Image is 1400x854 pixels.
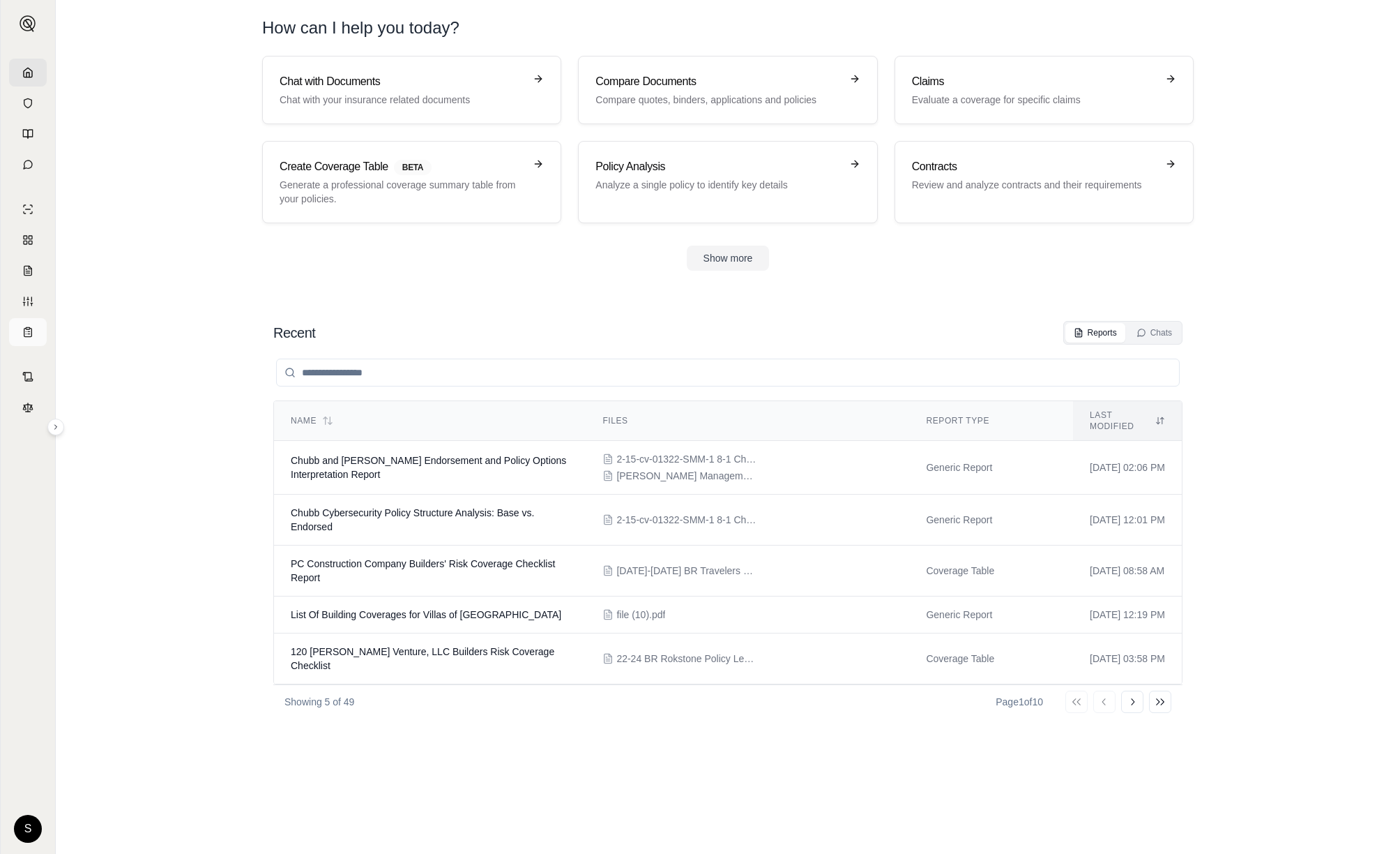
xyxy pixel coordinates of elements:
span: file (10).pdf [616,608,665,622]
a: Prompt Library [9,120,47,148]
td: [DATE] 08:58 AM [1073,546,1182,597]
h3: Policy Analysis [595,158,840,175]
button: Expand sidebar [14,10,42,38]
a: Coverage Table [9,318,47,346]
a: Compare DocumentsCompare quotes, binders, applications and policies [578,56,877,124]
button: Chats [1128,323,1180,343]
a: Single Policy [9,195,47,223]
td: Generic Report [909,597,1073,634]
div: Name [291,415,569,426]
span: 2-15-cv-01322-SMM-1 8-1 Chubb Cyber2.pdf [616,513,756,527]
p: Review and analyze contracts and their requirements [912,178,1157,192]
p: Chat with your insurance related documents [280,93,524,107]
a: Contract Analysis [9,363,47,391]
button: Show more [687,246,770,271]
span: PC Construction Company Builders' Risk Coverage Checklist Report [291,558,555,583]
a: Chat [9,151,47,179]
span: 2024-2026 BR Travelers Policy QT-660-6T156565-TIL-24.pdf [616,564,756,578]
a: Documents Vault [9,89,47,117]
td: [DATE] 12:19 PM [1073,597,1182,634]
td: [DATE] 03:58 PM [1073,634,1182,684]
a: Policy AnalysisAnalyze a single policy to identify key details [578,141,877,223]
h2: Recent [273,323,315,343]
span: Beazley Management Liability.pdf [616,469,756,483]
div: Reports [1074,327,1117,338]
span: 22-24 BR Rokstone Policy Lead ROK-22-645.pdf [616,652,756,666]
td: Coverage Table [909,634,1073,684]
a: Legal Search Engine [9,394,47,421]
td: Coverage Table [909,546,1073,597]
td: [DATE] 02:06 PM [1073,441,1182,495]
p: Generate a professional coverage summary table from your policies. [280,178,524,206]
span: BETA [394,160,432,175]
span: 2-15-cv-01322-SMM-1 8-1 Chubb Cyber2.pdf [616,452,756,466]
h1: How can I help you today? [262,17,1194,39]
span: Chubb Cybersecurity Policy Structure Analysis: Base vs. Endorsed [291,507,534,532]
span: 120 Kindley MF Venture, LLC Builders Risk Coverage Checklist [291,646,554,671]
p: Showing 5 of 49 [284,695,354,709]
img: Expand sidebar [20,15,36,32]
div: Page 1 of 10 [996,695,1043,709]
th: Files [586,401,909,441]
h3: Claims [912,73,1157,90]
div: S [14,815,42,843]
a: Claim Coverage [9,257,47,285]
span: Chubb and Beazley Endorsement and Policy Options Interpretation Report [291,455,566,480]
h3: Create Coverage Table [280,158,524,175]
h3: Compare Documents [595,73,840,90]
th: Report Type [909,401,1073,441]
p: Evaluate a coverage for specific claims [912,93,1157,107]
span: List Of Building Coverages for Villas of River Park [291,609,561,620]
td: [DATE] 12:01 PM [1073,495,1182,546]
a: ClaimsEvaluate a coverage for specific claims [895,56,1194,124]
button: Expand sidebar [47,419,64,435]
h3: Contracts [912,158,1157,175]
p: Analyze a single policy to identify key details [595,178,840,192]
a: Chat with DocumentsChat with your insurance related documents [262,56,561,124]
div: Chats [1136,327,1172,338]
td: Generic Report [909,495,1073,546]
a: Custom Report [9,287,47,315]
button: Reports [1065,323,1125,343]
a: Policy Comparisons [9,226,47,254]
div: Last modified [1090,410,1165,432]
p: Compare quotes, binders, applications and policies [595,93,840,107]
a: Home [9,59,47,87]
td: Generic Report [909,441,1073,495]
a: Create Coverage TableBETAGenerate a professional coverage summary table from your policies. [262,141,561,223]
a: ContractsReview and analyze contracts and their requirements [895,141,1194,223]
h3: Chat with Documents [280,73,524,90]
